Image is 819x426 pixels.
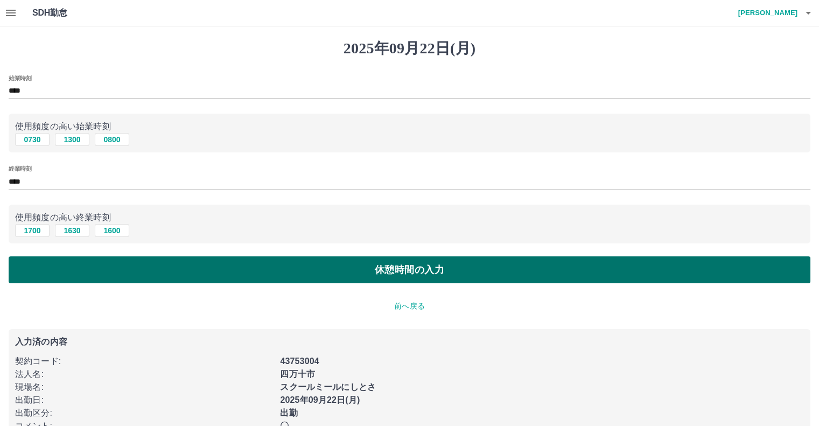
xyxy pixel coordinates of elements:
button: 休憩時間の入力 [9,256,810,283]
button: 1630 [55,224,89,237]
b: 出勤 [280,408,297,417]
p: 使用頻度の高い始業時刻 [15,120,804,133]
p: 使用頻度の高い終業時刻 [15,211,804,224]
b: 四万十市 [280,369,315,379]
p: 入力済の内容 [15,338,804,346]
button: 1300 [55,133,89,146]
h1: 2025年09月22日(月) [9,39,810,58]
b: 43753004 [280,357,319,366]
p: 法人名 : [15,368,274,381]
p: 現場名 : [15,381,274,394]
p: 出勤区分 : [15,407,274,420]
label: 終業時刻 [9,165,31,173]
button: 0730 [15,133,50,146]
p: 出勤日 : [15,394,274,407]
button: 1700 [15,224,50,237]
button: 0800 [95,133,129,146]
p: 契約コード : [15,355,274,368]
button: 1600 [95,224,129,237]
p: 前へ戻る [9,301,810,312]
b: スクールミールにしとさ [280,382,376,392]
label: 始業時刻 [9,74,31,82]
b: 2025年09月22日(月) [280,395,360,404]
